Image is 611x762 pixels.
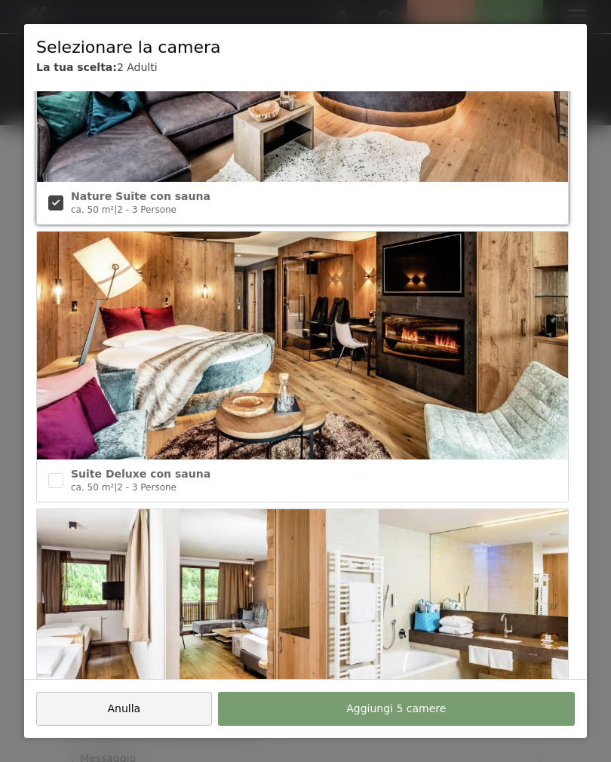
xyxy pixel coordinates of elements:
img: Suite Deluxe con sauna [37,232,568,459]
b: La tua scelta: [36,61,117,73]
span: 2 - 3 Persone [117,482,177,493]
span: | [114,482,117,493]
span: Nature Suite con sauna [71,190,210,202]
img: Family Suite [37,509,568,737]
span: 2 Adulti [117,61,158,73]
span: | [114,204,117,215]
div: Selezionare la camera [36,36,575,60]
button: Anulla [36,692,212,726]
span: 2 - 3 Persone [117,204,177,215]
span: Anulla [107,702,140,717]
span: Suite Deluxe con sauna [71,468,210,480]
button: Aggiungi 5 camere [218,692,575,726]
span: ca. 50 m² [71,482,114,493]
span: ca. 50 m² [71,204,114,215]
span: Aggiungi 5 camere [346,702,446,717]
